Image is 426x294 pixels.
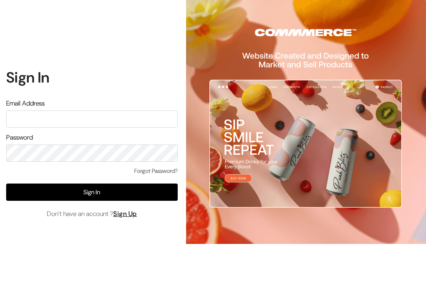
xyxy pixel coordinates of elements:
[6,99,45,108] label: Email Address
[6,184,178,201] button: Sign In
[47,209,137,219] span: Don’t have an account ?
[113,209,137,218] a: Sign Up
[6,133,33,142] label: Password
[6,69,178,86] h1: Sign In
[134,167,178,175] a: Forgot Password?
